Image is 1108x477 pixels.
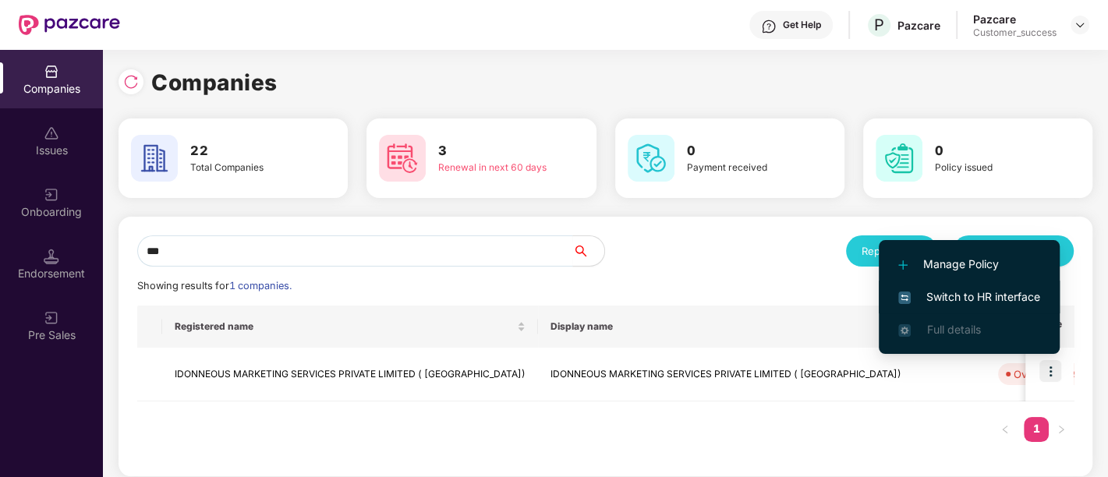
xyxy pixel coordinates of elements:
span: Registered name [175,320,514,333]
div: Get Help [783,19,821,31]
img: svg+xml;base64,PHN2ZyB3aWR0aD0iMjAiIGhlaWdodD0iMjAiIHZpZXdCb3g9IjAgMCAyMCAyMCIgZmlsbD0ibm9uZSIgeG... [44,187,59,203]
img: icon [1039,360,1061,382]
span: 1 companies. [229,280,292,291]
span: left [1000,425,1010,434]
img: svg+xml;base64,PHN2ZyBpZD0iQ29tcGFuaWVzIiB4bWxucz0iaHR0cDovL3d3dy53My5vcmcvMjAwMC9zdmciIHdpZHRoPS... [44,64,59,79]
h3: 0 [935,141,1049,161]
h3: 22 [190,141,304,161]
a: 1 [1024,417,1049,440]
div: Customer_success [973,26,1057,39]
img: svg+xml;base64,PHN2ZyB4bWxucz0iaHR0cDovL3d3dy53My5vcmcvMjAwMC9zdmciIHdpZHRoPSIxNiIgaGVpZ2h0PSIxNi... [898,291,911,304]
img: svg+xml;base64,PHN2ZyB4bWxucz0iaHR0cDovL3d3dy53My5vcmcvMjAwMC9zdmciIHdpZHRoPSIxMi4yMDEiIGhlaWdodD... [898,260,908,270]
div: Pazcare [973,12,1057,26]
img: svg+xml;base64,PHN2ZyB3aWR0aD0iMTQuNSIgaGVpZ2h0PSIxNC41IiB2aWV3Qm94PSIwIDAgMTYgMTYiIGZpbGw9Im5vbm... [44,249,59,264]
img: svg+xml;base64,PHN2ZyB4bWxucz0iaHR0cDovL3d3dy53My5vcmcvMjAwMC9zdmciIHdpZHRoPSI2MCIgaGVpZ2h0PSI2MC... [628,135,674,182]
span: Display name [550,320,890,333]
li: 1 [1024,417,1049,442]
img: svg+xml;base64,PHN2ZyBpZD0iUmVsb2FkLTMyeDMyIiB4bWxucz0iaHR0cDovL3d3dy53My5vcmcvMjAwMC9zdmciIHdpZH... [123,74,139,90]
div: Pazcare [897,18,940,33]
th: Registered name [162,306,538,348]
img: svg+xml;base64,PHN2ZyBpZD0iRHJvcGRvd24tMzJ4MzIiIHhtbG5zPSJodHRwOi8vd3d3LnczLm9yZy8yMDAwL3N2ZyIgd2... [1074,19,1086,31]
h3: 0 [687,141,801,161]
button: left [993,417,1018,442]
img: svg+xml;base64,PHN2ZyB3aWR0aD0iMjAiIGhlaWdodD0iMjAiIHZpZXdCb3g9IjAgMCAyMCAyMCIgZmlsbD0ibm9uZSIgeG... [44,310,59,326]
div: Overdue - 29d [1014,366,1085,382]
span: Switch to HR interface [898,288,1040,306]
span: Manage Policy [898,256,1040,273]
div: Total Companies [190,161,304,175]
td: IDONNEOUS MARKETING SERVICES PRIVATE LIMITED ( [GEOGRAPHIC_DATA]) [162,348,538,401]
div: Policy issued [935,161,1049,175]
li: Next Page [1049,417,1074,442]
span: Full details [926,323,980,336]
span: Showing results for [137,280,292,291]
img: svg+xml;base64,PHN2ZyB4bWxucz0iaHR0cDovL3d3dy53My5vcmcvMjAwMC9zdmciIHdpZHRoPSI2MCIgaGVpZ2h0PSI2MC... [379,135,426,182]
td: IDONNEOUS MARKETING SERVICES PRIVATE LIMITED ( [GEOGRAPHIC_DATA]) [538,348,914,401]
img: svg+xml;base64,PHN2ZyB4bWxucz0iaHR0cDovL3d3dy53My5vcmcvMjAwMC9zdmciIHdpZHRoPSIxNi4zNjMiIGhlaWdodD... [898,324,911,337]
div: Renewal in next 60 days [438,161,552,175]
button: search [572,235,605,267]
div: Reports [862,243,922,259]
h1: Companies [151,65,278,100]
img: svg+xml;base64,PHN2ZyB4bWxucz0iaHR0cDovL3d3dy53My5vcmcvMjAwMC9zdmciIHdpZHRoPSI2MCIgaGVpZ2h0PSI2MC... [876,135,922,182]
div: Payment received [687,161,801,175]
img: New Pazcare Logo [19,15,120,35]
span: search [572,245,604,257]
button: right [1049,417,1074,442]
h3: 3 [438,141,552,161]
li: Previous Page [993,417,1018,442]
span: right [1057,425,1066,434]
th: Display name [538,306,914,348]
img: svg+xml;base64,PHN2ZyBpZD0iSGVscC0zMngzMiIgeG1sbnM9Imh0dHA6Ly93d3cudzMub3JnLzIwMDAvc3ZnIiB3aWR0aD... [761,19,777,34]
img: svg+xml;base64,PHN2ZyB4bWxucz0iaHR0cDovL3d3dy53My5vcmcvMjAwMC9zdmciIHdpZHRoPSI2MCIgaGVpZ2h0PSI2MC... [131,135,178,182]
span: P [874,16,884,34]
img: svg+xml;base64,PHN2ZyBpZD0iSXNzdWVzX2Rpc2FibGVkIiB4bWxucz0iaHR0cDovL3d3dy53My5vcmcvMjAwMC9zdmciIH... [44,125,59,141]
